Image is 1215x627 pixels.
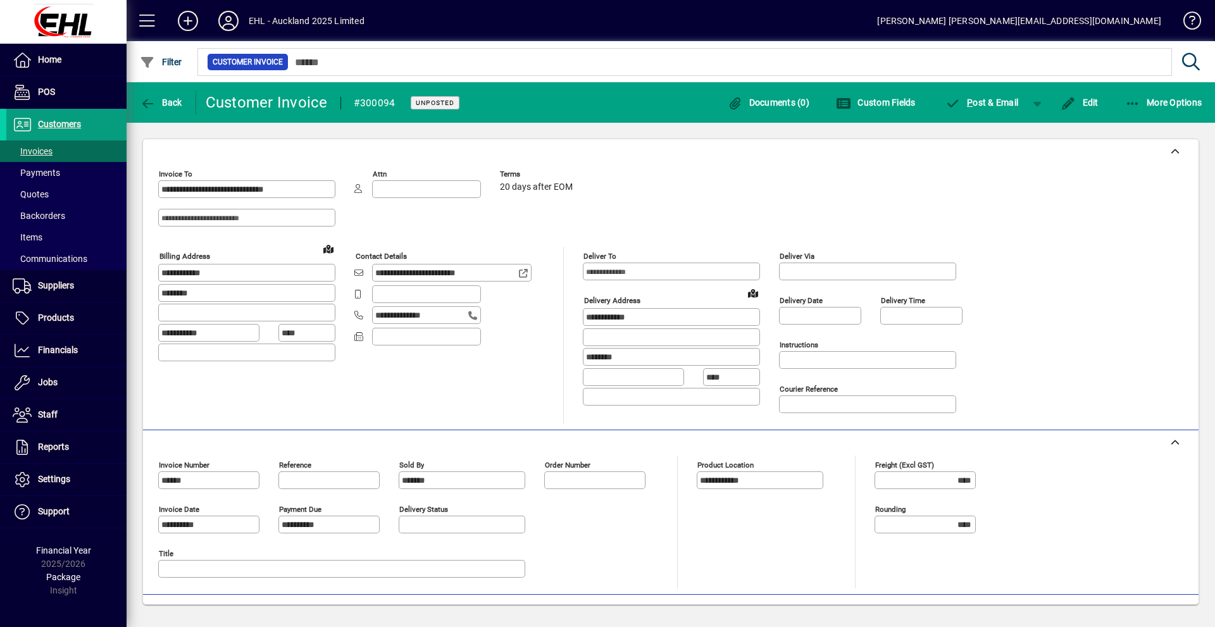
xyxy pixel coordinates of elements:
[500,182,573,192] span: 20 days after EOM
[38,87,55,97] span: POS
[213,56,283,68] span: Customer Invoice
[1125,97,1202,108] span: More Options
[13,254,87,264] span: Communications
[38,345,78,355] span: Financials
[6,270,127,302] a: Suppliers
[38,506,70,516] span: Support
[399,505,448,514] mat-label: Delivery status
[373,170,387,178] mat-label: Attn
[13,189,49,199] span: Quotes
[6,44,127,76] a: Home
[6,302,127,334] a: Products
[279,505,321,514] mat-label: Payment due
[6,335,127,366] a: Financials
[836,97,916,108] span: Custom Fields
[697,461,754,469] mat-label: Product location
[159,549,173,558] mat-label: Title
[6,205,127,227] a: Backorders
[127,91,196,114] app-page-header-button: Back
[38,54,61,65] span: Home
[780,340,818,349] mat-label: Instructions
[6,367,127,399] a: Jobs
[159,461,209,469] mat-label: Invoice number
[38,442,69,452] span: Reports
[159,505,199,514] mat-label: Invoice date
[743,283,763,303] a: View on map
[945,97,1019,108] span: ost & Email
[13,168,60,178] span: Payments
[6,162,127,183] a: Payments
[208,9,249,32] button: Profile
[6,431,127,463] a: Reports
[1061,97,1099,108] span: Edit
[38,409,58,419] span: Staff
[354,93,396,113] div: #300094
[6,77,127,108] a: POS
[159,170,192,178] mat-label: Invoice To
[833,91,919,114] button: Custom Fields
[881,296,925,305] mat-label: Delivery time
[1057,91,1102,114] button: Edit
[724,91,813,114] button: Documents (0)
[545,461,590,469] mat-label: Order number
[13,211,65,221] span: Backorders
[6,464,127,495] a: Settings
[279,461,311,469] mat-label: Reference
[6,183,127,205] a: Quotes
[6,496,127,528] a: Support
[38,313,74,323] span: Products
[6,140,127,162] a: Invoices
[46,572,80,582] span: Package
[727,97,809,108] span: Documents (0)
[6,227,127,248] a: Items
[500,170,576,178] span: Terms
[140,97,182,108] span: Back
[1174,3,1199,44] a: Knowledge Base
[168,9,208,32] button: Add
[36,545,91,556] span: Financial Year
[780,296,823,305] mat-label: Delivery date
[967,97,973,108] span: P
[38,280,74,290] span: Suppliers
[399,461,424,469] mat-label: Sold by
[583,252,616,261] mat-label: Deliver To
[780,252,814,261] mat-label: Deliver via
[38,474,70,484] span: Settings
[38,119,81,129] span: Customers
[13,146,53,156] span: Invoices
[6,399,127,431] a: Staff
[249,11,364,31] div: EHL - Auckland 2025 Limited
[137,91,185,114] button: Back
[13,232,42,242] span: Items
[318,239,339,259] a: View on map
[939,91,1025,114] button: Post & Email
[416,99,454,107] span: Unposted
[6,248,127,270] a: Communications
[137,51,185,73] button: Filter
[875,461,934,469] mat-label: Freight (excl GST)
[877,11,1161,31] div: [PERSON_NAME] [PERSON_NAME][EMAIL_ADDRESS][DOMAIN_NAME]
[206,92,328,113] div: Customer Invoice
[875,505,906,514] mat-label: Rounding
[780,385,838,394] mat-label: Courier Reference
[1122,91,1206,114] button: More Options
[38,377,58,387] span: Jobs
[140,57,182,67] span: Filter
